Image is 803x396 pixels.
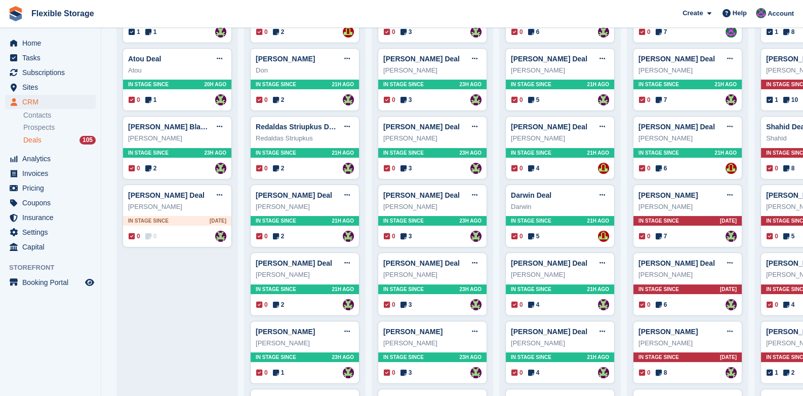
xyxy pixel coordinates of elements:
[726,163,737,174] a: David Jones
[511,285,551,293] span: In stage since
[384,27,395,37] span: 0
[129,232,140,241] span: 0
[383,259,460,267] a: [PERSON_NAME] Deal
[79,136,96,145] div: 105
[511,328,587,336] a: [PERSON_NAME] Deal
[256,55,315,63] a: [PERSON_NAME]
[332,285,354,293] span: 21H AGO
[215,94,226,105] a: Rachael Fisher
[638,202,737,212] div: [PERSON_NAME]
[22,152,83,166] span: Analytics
[767,95,778,104] span: 1
[383,328,443,336] a: [PERSON_NAME]
[215,163,226,174] img: Rachael Fisher
[343,231,354,242] a: Rachael Fisher
[5,240,96,254] a: menu
[511,65,609,76] div: [PERSON_NAME]
[470,231,481,242] a: Rachael Fisher
[256,65,354,76] div: Don
[638,285,679,293] span: In stage since
[23,111,96,120] a: Contacts
[720,353,737,361] span: [DATE]
[145,27,157,37] span: 1
[783,300,795,309] span: 4
[343,26,354,38] img: David Jones
[656,27,667,37] span: 7
[726,26,737,38] a: Daniel Douglas
[22,166,83,181] span: Invoices
[656,164,667,173] span: 6
[459,81,481,88] span: 23H AGO
[383,149,424,157] span: In stage since
[128,81,169,88] span: In stage since
[5,275,96,290] a: menu
[5,196,96,210] a: menu
[384,164,395,173] span: 0
[332,81,354,88] span: 21H AGO
[726,94,737,105] img: Rachael Fisher
[656,368,667,377] span: 8
[383,65,481,76] div: [PERSON_NAME]
[22,36,83,50] span: Home
[273,368,285,377] span: 1
[598,299,609,310] a: Rachael Fisher
[256,123,339,131] a: Redaldas Striupkus Deal
[726,367,737,378] img: Rachael Fisher
[587,217,609,225] span: 21H AGO
[273,300,285,309] span: 2
[511,232,523,241] span: 0
[470,163,481,174] img: Rachael Fisher
[384,300,395,309] span: 0
[343,367,354,378] img: Rachael Fisher
[384,232,395,241] span: 0
[783,368,795,377] span: 2
[726,231,737,242] a: Rachael Fisher
[128,217,169,225] span: In stage since
[528,27,540,37] span: 6
[256,202,354,212] div: [PERSON_NAME]
[22,80,83,94] span: Sites
[528,95,540,104] span: 5
[128,123,225,131] a: [PERSON_NAME] Black Deal
[756,8,766,18] img: Daniel Douglas
[470,299,481,310] img: Rachael Fisher
[9,263,101,273] span: Storefront
[714,81,737,88] span: 21H AGO
[511,300,523,309] span: 0
[22,275,83,290] span: Booking Portal
[215,26,226,38] img: Rachael Fisher
[273,164,285,173] span: 2
[128,55,161,63] a: Atou Deal
[383,191,460,199] a: [PERSON_NAME] Deal
[256,300,268,309] span: 0
[470,26,481,38] img: Rachael Fisher
[145,164,157,173] span: 2
[5,95,96,109] a: menu
[638,133,737,143] div: [PERSON_NAME]
[470,94,481,105] a: Rachael Fisher
[639,27,651,37] span: 0
[638,123,715,131] a: [PERSON_NAME] Deal
[783,232,795,241] span: 5
[511,217,551,225] span: In stage since
[639,95,651,104] span: 0
[343,94,354,105] a: Rachael Fisher
[511,149,551,157] span: In stage since
[22,51,83,65] span: Tasks
[5,36,96,50] a: menu
[343,299,354,310] a: Rachael Fisher
[383,338,481,348] div: [PERSON_NAME]
[511,55,587,63] a: [PERSON_NAME] Deal
[273,95,285,104] span: 2
[129,95,140,104] span: 0
[511,338,609,348] div: [PERSON_NAME]
[587,81,609,88] span: 21H AGO
[273,27,285,37] span: 2
[383,81,424,88] span: In stage since
[459,353,481,361] span: 23H AGO
[639,368,651,377] span: 0
[638,270,737,280] div: [PERSON_NAME]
